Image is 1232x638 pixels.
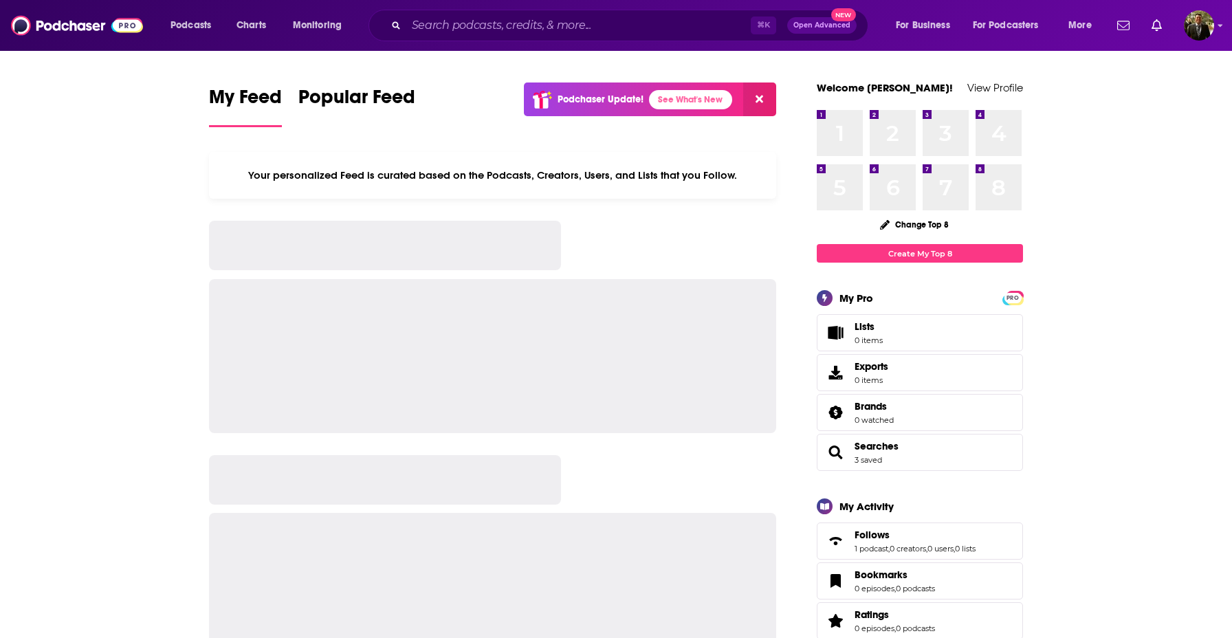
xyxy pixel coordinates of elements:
[817,314,1023,351] a: Lists
[855,624,894,633] a: 0 episodes
[1184,10,1214,41] button: Show profile menu
[855,440,899,452] a: Searches
[855,544,888,553] a: 1 podcast
[855,375,888,385] span: 0 items
[973,16,1039,35] span: For Podcasters
[817,434,1023,471] span: Searches
[293,16,342,35] span: Monitoring
[1068,16,1092,35] span: More
[209,85,282,127] a: My Feed
[894,584,896,593] span: ,
[283,14,360,36] button: open menu
[817,244,1023,263] a: Create My Top 8
[1184,10,1214,41] img: User Profile
[855,455,882,465] a: 3 saved
[558,93,643,105] p: Podchaser Update!
[855,569,935,581] a: Bookmarks
[926,544,927,553] span: ,
[822,611,849,630] a: Ratings
[382,10,881,41] div: Search podcasts, credits, & more...
[787,17,857,34] button: Open AdvancedNew
[839,500,894,513] div: My Activity
[298,85,415,127] a: Popular Feed
[896,624,935,633] a: 0 podcasts
[236,16,266,35] span: Charts
[817,81,953,94] a: Welcome [PERSON_NAME]!
[896,16,950,35] span: For Business
[964,14,1059,36] button: open menu
[855,415,894,425] a: 0 watched
[209,152,776,199] div: Your personalized Feed is curated based on the Podcasts, Creators, Users, and Lists that you Follow.
[822,443,849,462] a: Searches
[855,400,887,412] span: Brands
[298,85,415,117] span: Popular Feed
[1184,10,1214,41] span: Logged in as david40333
[855,608,889,621] span: Ratings
[839,291,873,305] div: My Pro
[822,403,849,422] a: Brands
[888,544,890,553] span: ,
[1112,14,1135,37] a: Show notifications dropdown
[822,571,849,591] a: Bookmarks
[855,569,907,581] span: Bookmarks
[817,394,1023,431] span: Brands
[855,529,976,541] a: Follows
[855,335,883,345] span: 0 items
[954,544,955,553] span: ,
[872,216,957,233] button: Change Top 8
[855,320,883,333] span: Lists
[896,584,935,593] a: 0 podcasts
[886,14,967,36] button: open menu
[209,85,282,117] span: My Feed
[855,360,888,373] span: Exports
[855,608,935,621] a: Ratings
[11,12,143,38] img: Podchaser - Follow, Share and Rate Podcasts
[890,544,926,553] a: 0 creators
[1146,14,1167,37] a: Show notifications dropdown
[649,90,732,109] a: See What's New
[170,16,211,35] span: Podcasts
[161,14,229,36] button: open menu
[817,354,1023,391] a: Exports
[822,363,849,382] span: Exports
[967,81,1023,94] a: View Profile
[822,323,849,342] span: Lists
[817,562,1023,599] span: Bookmarks
[927,544,954,553] a: 0 users
[894,624,896,633] span: ,
[406,14,751,36] input: Search podcasts, credits, & more...
[1004,293,1021,303] span: PRO
[855,320,874,333] span: Lists
[831,8,856,21] span: New
[793,22,850,29] span: Open Advanced
[822,531,849,551] a: Follows
[855,529,890,541] span: Follows
[855,584,894,593] a: 0 episodes
[1004,292,1021,302] a: PRO
[955,544,976,553] a: 0 lists
[228,14,274,36] a: Charts
[751,16,776,34] span: ⌘ K
[1059,14,1109,36] button: open menu
[855,400,894,412] a: Brands
[817,522,1023,560] span: Follows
